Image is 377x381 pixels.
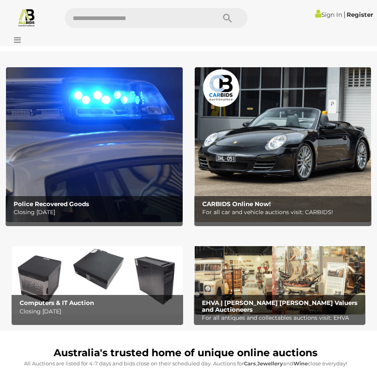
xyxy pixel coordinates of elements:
strong: Jewellery [257,360,283,367]
b: EHVA | [PERSON_NAME] [PERSON_NAME] Valuers and Auctioneers [202,299,357,313]
p: For all antiques and collectables auctions visit: EHVA [202,313,361,323]
img: Computers & IT Auction [12,238,183,315]
b: Computers & IT Auction [20,299,94,307]
img: Allbids.com.au [17,8,36,27]
b: CARBIDS Online Now! [202,200,271,208]
button: Search [207,8,247,28]
a: Computers & IT Auction Computers & IT Auction Closing [DATE] [12,238,183,315]
p: All Auctions are listed for 4-7 days and bids close on their scheduled day. Auctions for , and cl... [10,359,361,368]
a: Sign In [315,11,342,18]
img: EHVA | Evans Hastings Valuers and Auctioneers [195,238,365,315]
b: Police Recovered Goods [14,200,89,208]
img: Police Recovered Goods [6,67,183,222]
p: For all car and vehicle auctions visit: CARBIDS! [202,207,367,217]
p: Closing [DATE] [20,307,179,317]
img: CARBIDS Online Now! [195,67,371,222]
strong: Wine [293,360,308,367]
a: Police Recovered Goods Police Recovered Goods Closing [DATE] [6,67,183,222]
a: Register [347,11,373,18]
h1: Australia's trusted home of unique online auctions [10,347,361,359]
p: Closing [DATE] [14,207,179,217]
a: CARBIDS Online Now! CARBIDS Online Now! For all car and vehicle auctions visit: CARBIDS! [195,67,371,222]
a: EHVA | Evans Hastings Valuers and Auctioneers EHVA | [PERSON_NAME] [PERSON_NAME] Valuers and Auct... [195,238,365,315]
span: | [343,10,345,19]
strong: Cars [244,360,256,367]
